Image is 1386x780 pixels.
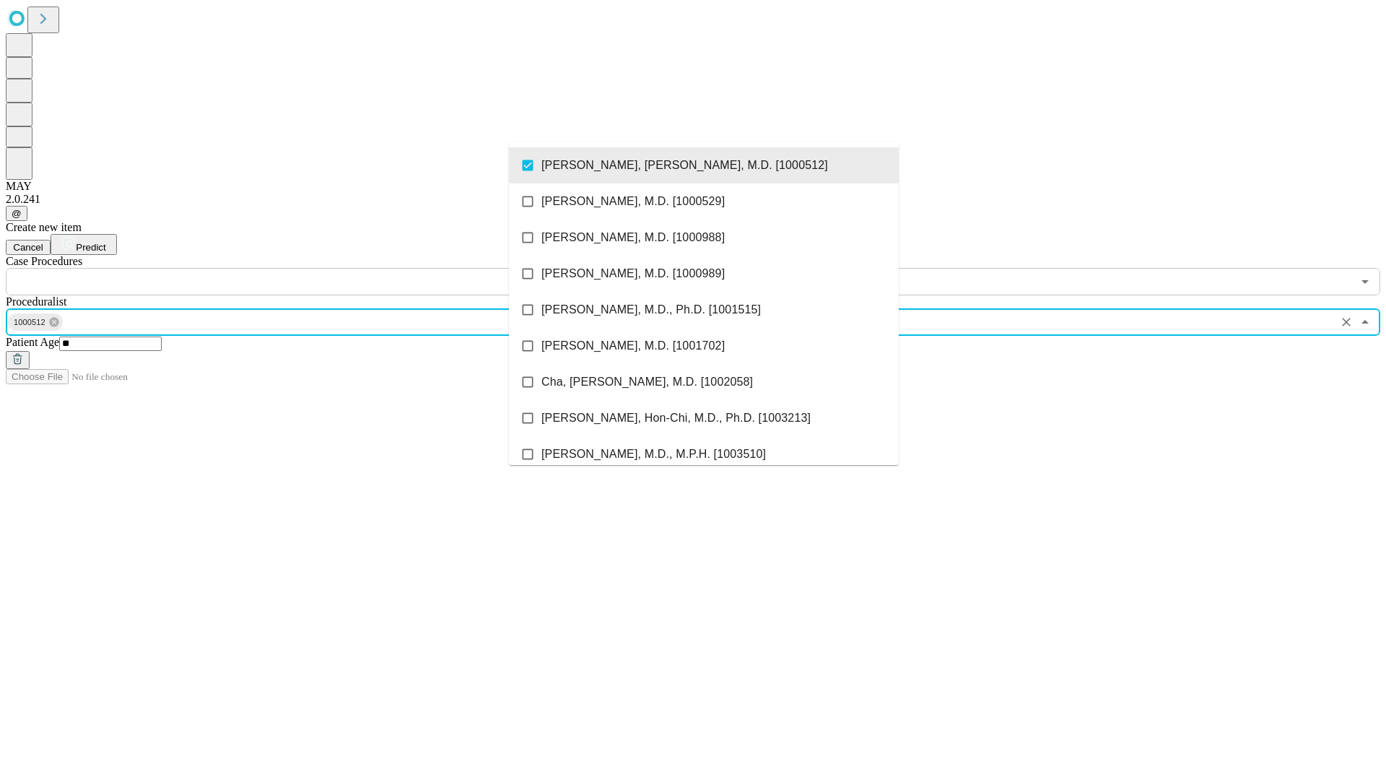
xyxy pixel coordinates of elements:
[6,180,1380,193] div: MAY
[541,373,753,391] span: Cha, [PERSON_NAME], M.D. [1002058]
[541,301,761,318] span: [PERSON_NAME], M.D., Ph.D. [1001515]
[541,229,725,246] span: [PERSON_NAME], M.D. [1000988]
[1355,272,1375,292] button: Open
[541,409,811,427] span: [PERSON_NAME], Hon-Chi, M.D., Ph.D. [1003213]
[541,337,725,355] span: [PERSON_NAME], M.D. [1001702]
[6,336,59,348] span: Patient Age
[541,446,766,463] span: [PERSON_NAME], M.D., M.P.H. [1003510]
[541,265,725,282] span: [PERSON_NAME], M.D. [1000989]
[1355,312,1375,332] button: Close
[76,242,105,253] span: Predict
[6,295,66,308] span: Proceduralist
[6,206,27,221] button: @
[541,193,725,210] span: [PERSON_NAME], M.D. [1000529]
[6,255,82,267] span: Scheduled Procedure
[12,208,22,219] span: @
[13,242,43,253] span: Cancel
[51,234,117,255] button: Predict
[8,313,63,331] div: 1000512
[8,314,51,331] span: 1000512
[541,157,828,174] span: [PERSON_NAME], [PERSON_NAME], M.D. [1000512]
[6,193,1380,206] div: 2.0.241
[1336,312,1356,332] button: Clear
[6,221,82,233] span: Create new item
[6,240,51,255] button: Cancel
